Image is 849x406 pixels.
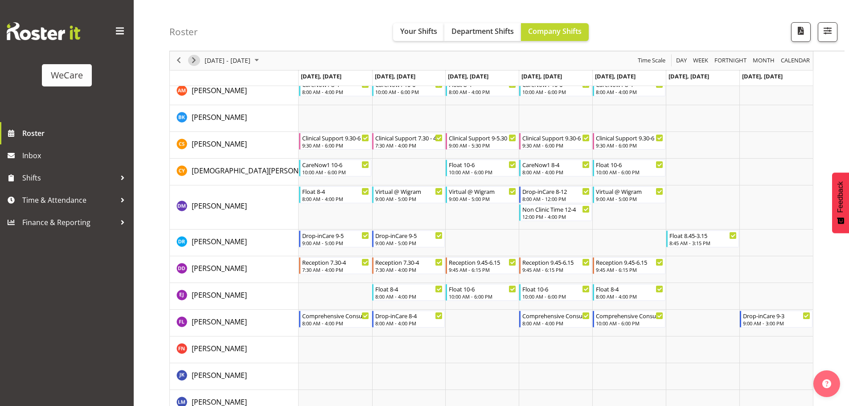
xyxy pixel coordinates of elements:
[372,230,445,247] div: Deepti Raturi"s event - Drop-inCare 9-5 Begin From Tuesday, November 25, 2025 at 9:00:00 AM GMT+1...
[400,26,437,36] span: Your Shifts
[519,311,592,328] div: Felize Lacson"s event - Comprehensive Consult 8-4 Begin From Thursday, November 27, 2025 at 8:00:...
[192,112,247,123] a: [PERSON_NAME]
[375,266,443,273] div: 7:30 AM - 4:00 PM
[372,186,445,203] div: Deepti Mahajan"s event - Virtual @ Wigram Begin From Tuesday, November 25, 2025 at 9:00:00 AM GMT...
[822,379,831,388] img: help-xxl-2.png
[519,160,592,176] div: Christianna Yu"s event - CareNow1 8-4 Begin From Thursday, November 27, 2025 at 8:00:00 AM GMT+13...
[596,187,663,196] div: Virtual @ Wigram
[522,266,590,273] div: 9:45 AM - 6:15 PM
[669,231,737,240] div: Float 8.45-3.15
[302,168,369,176] div: 10:00 AM - 6:00 PM
[170,185,299,230] td: Deepti Mahajan resource
[713,55,748,66] button: Fortnight
[192,370,247,380] span: [PERSON_NAME]
[521,23,589,41] button: Company Shifts
[596,88,663,95] div: 8:00 AM - 4:00 PM
[192,201,247,211] span: [PERSON_NAME]
[522,88,590,95] div: 10:00 AM - 6:00 PM
[302,266,369,273] div: 7:30 AM - 4:00 PM
[170,336,299,363] td: Firdous Naqvi resource
[375,142,443,149] div: 7:30 AM - 4:00 PM
[192,343,247,354] a: [PERSON_NAME]
[22,216,116,229] span: Finance & Reporting
[596,258,663,267] div: Reception 9.45-6.15
[192,316,247,327] a: [PERSON_NAME]
[818,22,837,42] button: Filter Shifts
[596,293,663,300] div: 8:00 AM - 4:00 PM
[192,263,247,274] a: [PERSON_NAME]
[446,284,518,301] div: Ella Jarvis"s event - Float 10-6 Begin From Wednesday, November 26, 2025 at 10:00:00 AM GMT+13:00...
[446,186,518,203] div: Deepti Mahajan"s event - Virtual @ Wigram Begin From Wednesday, November 26, 2025 at 9:00:00 AM G...
[302,311,369,320] div: Comprehensive Consult 8-4
[169,27,198,37] h4: Roster
[449,284,516,293] div: Float 10-6
[519,186,592,203] div: Deepti Mahajan"s event - Drop-inCare 8-12 Begin From Thursday, November 27, 2025 at 8:00:00 AM GM...
[596,195,663,202] div: 9:00 AM - 5:00 PM
[446,257,518,274] div: Demi Dumitrean"s event - Reception 9.45-6.15 Begin From Wednesday, November 26, 2025 at 9:45:00 A...
[519,204,592,221] div: Deepti Mahajan"s event - Non Clinic Time 12-4 Begin From Thursday, November 27, 2025 at 12:00:00 ...
[302,88,369,95] div: 8:00 AM - 4:00 PM
[375,72,415,80] span: [DATE], [DATE]
[449,168,516,176] div: 10:00 AM - 6:00 PM
[522,320,590,327] div: 8:00 AM - 4:00 PM
[522,205,590,213] div: Non Clinic Time 12-4
[596,311,663,320] div: Comprehensive Consult 10-6
[522,142,590,149] div: 9:30 AM - 6:00 PM
[372,79,445,96] div: Ashley Mendoza"s event - CareNow1 10-6 Begin From Tuesday, November 25, 2025 at 10:00:00 AM GMT+1...
[302,142,369,149] div: 9:30 AM - 6:00 PM
[302,160,369,169] div: CareNow1 10-6
[299,257,372,274] div: Demi Dumitrean"s event - Reception 7.30-4 Begin From Monday, November 24, 2025 at 7:30:00 AM GMT+...
[446,133,518,150] div: Catherine Stewart"s event - Clinical Support 9-5.30 Begin From Wednesday, November 26, 2025 at 9:...
[666,230,739,247] div: Deepti Raturi"s event - Float 8.45-3.15 Begin From Saturday, November 29, 2025 at 8:45:00 AM GMT+...
[192,236,247,247] a: [PERSON_NAME]
[636,55,667,66] button: Time Scale
[593,311,665,328] div: Felize Lacson"s event - Comprehensive Consult 10-6 Begin From Friday, November 28, 2025 at 10:00:...
[595,72,636,80] span: [DATE], [DATE]
[528,26,582,36] span: Company Shifts
[519,133,592,150] div: Catherine Stewart"s event - Clinical Support 9.30-6 Begin From Thursday, November 27, 2025 at 9:3...
[302,258,369,267] div: Reception 7.30-4
[448,72,488,80] span: [DATE], [DATE]
[170,283,299,310] td: Ella Jarvis resource
[449,293,516,300] div: 10:00 AM - 6:00 PM
[780,55,811,66] span: calendar
[192,166,324,176] span: [DEMOGRAPHIC_DATA][PERSON_NAME]
[302,320,369,327] div: 8:00 AM - 4:00 PM
[449,142,516,149] div: 9:00 AM - 5:30 PM
[519,257,592,274] div: Demi Dumitrean"s event - Reception 9.45-6.15 Begin From Thursday, November 27, 2025 at 9:45:00 AM...
[522,258,590,267] div: Reception 9.45-6.15
[596,160,663,169] div: Float 10-6
[299,160,372,176] div: Christianna Yu"s event - CareNow1 10-6 Begin From Monday, November 24, 2025 at 10:00:00 AM GMT+13...
[521,72,562,80] span: [DATE], [DATE]
[375,311,443,320] div: Drop-inCare 8-4
[51,69,83,82] div: WeCare
[522,293,590,300] div: 10:00 AM - 6:00 PM
[299,133,372,150] div: Catherine Stewart"s event - Clinical Support 9.30-6 Begin From Monday, November 24, 2025 at 9:30:...
[637,55,666,66] span: Time Scale
[692,55,710,66] button: Timeline Week
[742,72,783,80] span: [DATE], [DATE]
[669,239,737,246] div: 8:45 AM - 3:15 PM
[593,284,665,301] div: Ella Jarvis"s event - Float 8-4 Begin From Friday, November 28, 2025 at 8:00:00 AM GMT+13:00 Ends...
[449,187,516,196] div: Virtual @ Wigram
[449,266,516,273] div: 9:45 AM - 6:15 PM
[299,186,372,203] div: Deepti Mahajan"s event - Float 8-4 Begin From Monday, November 24, 2025 at 8:00:00 AM GMT+13:00 E...
[375,133,443,142] div: Clinical Support 7.30 - 4
[375,293,443,300] div: 8:00 AM - 4:00 PM
[22,193,116,207] span: Time & Attendance
[449,133,516,142] div: Clinical Support 9-5.30
[192,317,247,327] span: [PERSON_NAME]
[522,284,590,293] div: Float 10-6
[522,133,590,142] div: Clinical Support 9.30-6
[375,88,443,95] div: 10:00 AM - 6:00 PM
[522,213,590,220] div: 12:00 PM - 4:00 PM
[375,258,443,267] div: Reception 7.30-4
[375,320,443,327] div: 8:00 AM - 4:00 PM
[201,51,264,70] div: November 24 - 30, 2025
[170,78,299,105] td: Ashley Mendoza resource
[593,257,665,274] div: Demi Dumitrean"s event - Reception 9.45-6.15 Begin From Friday, November 28, 2025 at 9:45:00 AM G...
[173,55,185,66] button: Previous
[192,139,247,149] a: [PERSON_NAME]
[192,344,247,353] span: [PERSON_NAME]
